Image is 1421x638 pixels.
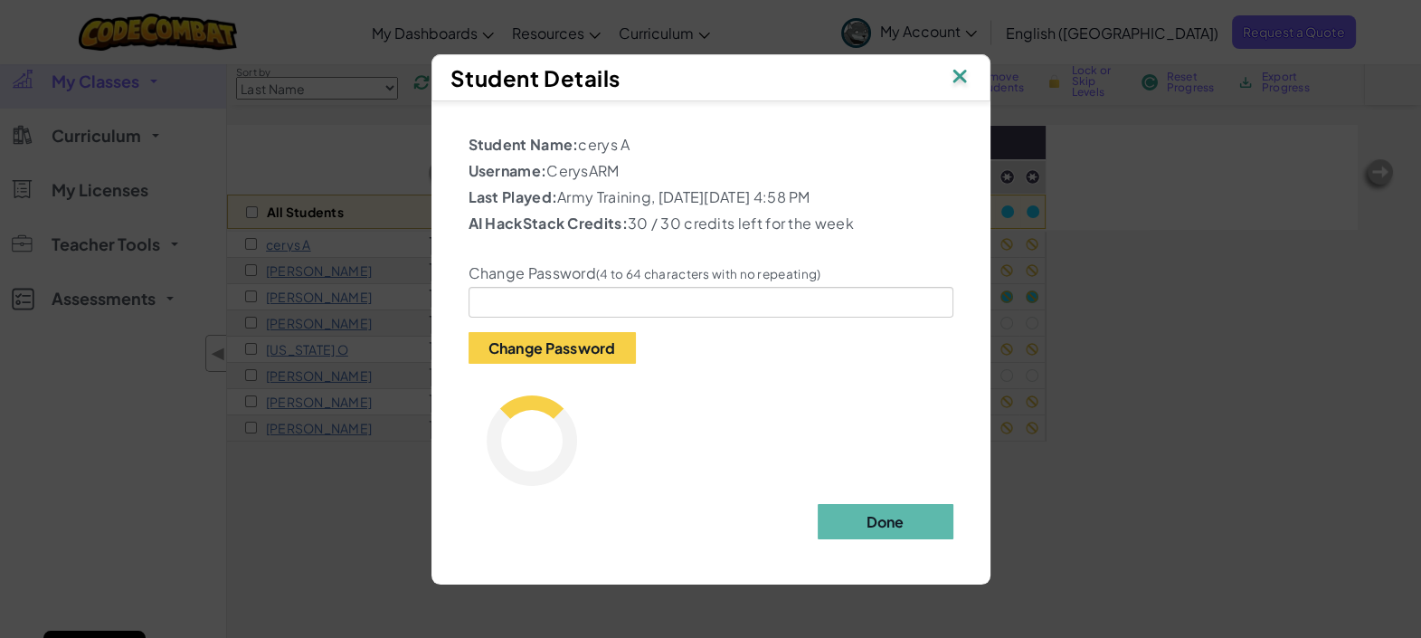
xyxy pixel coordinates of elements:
[469,135,579,154] b: Student Name:
[948,64,971,91] img: IconClose.svg
[469,160,953,182] p: CerysARM
[469,134,953,156] p: cerys A
[469,264,821,282] label: Change Password
[596,266,820,281] small: (4 to 64 characters with no repeating)
[469,161,547,180] b: Username:
[469,213,953,234] p: 30 / 30 credits left for the week
[450,64,621,91] span: Student Details
[469,186,953,208] p: Army Training, [DATE][DATE] 4:58 PM
[469,214,628,233] b: AI HackStack Credits:
[866,512,904,531] b: Done
[469,332,636,364] button: Change Password
[818,504,953,539] button: Done
[469,187,558,206] b: Last Played:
